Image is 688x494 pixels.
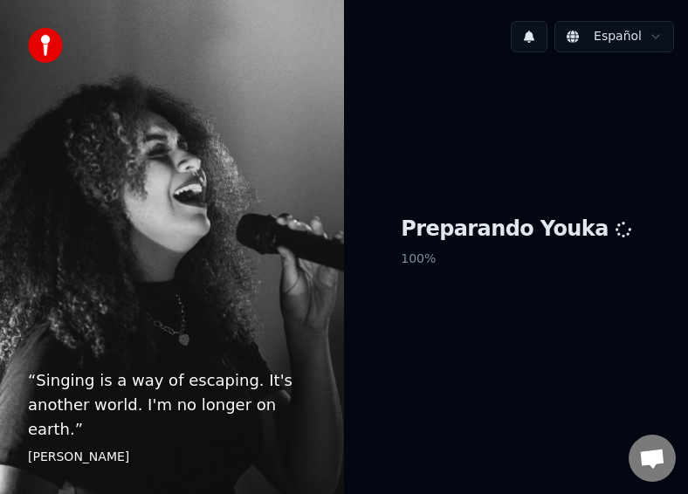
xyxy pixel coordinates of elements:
a: Chat abierto [629,435,676,482]
footer: [PERSON_NAME] [28,449,316,466]
p: “ Singing is a way of escaping. It's another world. I'm no longer on earth. ” [28,368,316,442]
img: youka [28,28,63,63]
p: 100 % [401,244,631,275]
h1: Preparando Youka [401,216,631,244]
